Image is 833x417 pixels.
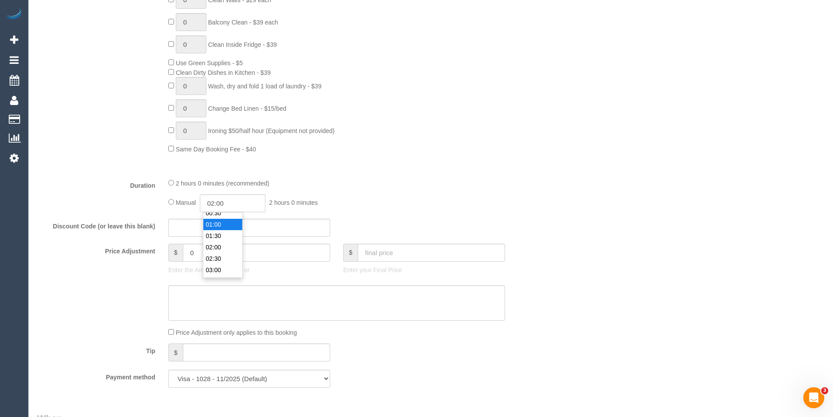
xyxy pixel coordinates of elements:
span: Ironing $50/half hour (Equipment not provided) [208,127,335,134]
span: Clean Dirty Dishes in Kitchen - $39 [176,69,271,76]
label: Price Adjustment [31,244,162,256]
span: $ [343,244,358,262]
span: Change Bed Linen - $15/bed [208,105,286,112]
span: Clean Inside Fridge - $39 [208,41,277,48]
li: 03:30 [203,276,242,287]
span: Price Adjustment only applies to this booking [176,329,297,336]
li: 01:30 [203,230,242,242]
img: Automaid Logo [5,9,23,21]
span: Manual [176,199,196,206]
li: 00:30 [203,207,242,219]
span: $ [168,343,183,361]
li: 03:00 [203,264,242,276]
span: Wash, dry and fold 1 load of laundry - $39 [208,83,321,90]
span: Use Green Supplies - $5 [176,60,243,67]
li: 02:00 [203,242,242,253]
span: 3 [821,387,828,394]
iframe: Intercom live chat [803,387,824,408]
span: Same Day Booking Fee - $40 [176,146,256,153]
input: final price [358,244,505,262]
p: Enter your Final Price [343,266,505,274]
p: Enter the Amount to Adjust, or [168,266,330,274]
li: 01:00 [203,219,242,230]
span: Balcony Clean - $39 each [208,19,278,26]
span: 2 hours 0 minutes (recommended) [176,180,269,187]
li: 02:30 [203,253,242,264]
label: Duration [31,178,162,190]
label: Discount Code (or leave this blank) [31,219,162,231]
label: Tip [31,343,162,355]
span: 2 hours 0 minutes [269,199,318,206]
span: $ [168,244,183,262]
label: Payment method [31,370,162,382]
